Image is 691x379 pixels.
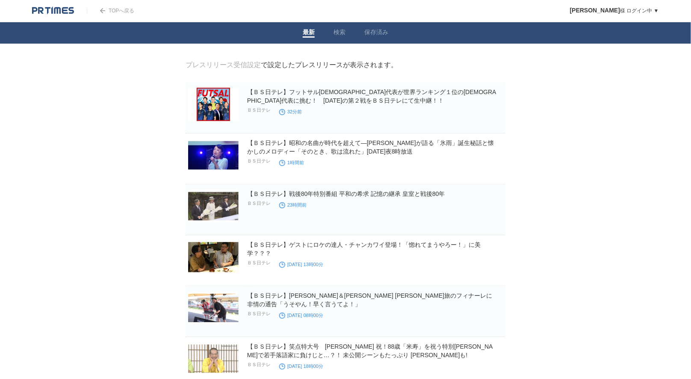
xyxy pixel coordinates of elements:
[247,260,271,266] p: ＢＳ日テレ
[100,8,105,13] img: arrow.png
[364,29,388,38] a: 保存済み
[186,61,398,70] div: で設定したプレスリリースが表示されます。
[188,139,239,172] img: 【ＢＳ日テレ】昭和の名曲が時代を超えて―日野美歌が語る「氷雨」誕生秘話と懐かしのメロディー「そのとき、歌は流れた」10月16日（木）夜8時放送
[279,262,323,267] time: [DATE] 13時00分
[188,291,239,325] img: 【ＢＳ日テレ】友近＆礼二 山口旅のフィナーレに非情の通告「うそやん！早く言うてよ！」
[247,200,271,207] p: ＢＳ日テレ
[87,8,134,14] a: TOPへ戻る
[279,202,307,207] time: 23時間前
[570,8,659,14] a: [PERSON_NAME]様 ログイン中 ▼
[279,364,323,369] time: [DATE] 18時00分
[32,6,74,15] img: logo.png
[188,189,239,223] img: 【ＢＳ日テレ】戦後80年特別番組 平和の希求 記憶の継承 皇室と戦後80年
[303,29,315,38] a: 最新
[247,343,493,358] a: 【ＢＳ日テレ】笑点特大号 [PERSON_NAME] 祝！88歳「米寿」を祝う特別[PERSON_NAME]で若手落語家に負けじと…？！ 未公開シーンもたっぷり [PERSON_NAME]も!
[279,160,304,165] time: 1時間前
[188,342,239,376] img: 【ＢＳ日テレ】笑点特大号 林家木久扇 祝！88歳「米寿」を祝う特別大喜利で若手落語家に負けじと…？！ 未公開シーンもたっぷり 大喜利も!
[247,139,494,155] a: 【ＢＳ日テレ】昭和の名曲が時代を超えて―[PERSON_NAME]が語る「氷雨」誕生秘話と懐かしのメロディー「そのとき、歌は流れた」[DATE]夜8時放送
[247,361,271,368] p: ＢＳ日テレ
[279,109,302,114] time: 32分前
[279,313,323,318] time: [DATE] 08時00分
[247,158,271,164] p: ＢＳ日テレ
[247,241,481,257] a: 【ＢＳ日テレ】ゲストにロケの達人・チャンカワイ登場！「惚れてまうやろー！」に美学？？？
[247,190,445,197] a: 【ＢＳ日テレ】戦後80年特別番組 平和の希求 記憶の継承 皇室と戦後80年
[247,311,271,317] p: ＢＳ日テレ
[188,240,239,274] img: 【ＢＳ日テレ】ゲストにロケの達人・チャンカワイ登場！「惚れてまうやろー！」に美学？？？
[247,107,271,113] p: ＢＳ日テレ
[188,88,239,121] img: 【ＢＳ日テレ】フットサル日本代表が世界ランキング１位のブラジル代表に挑む！ １０月１９日の第２戦をＢＳ日テレにて生中継！！
[334,29,345,38] a: 検索
[247,89,496,104] a: 【ＢＳ日テレ】フットサル[DEMOGRAPHIC_DATA]代表が世界ランキング１位の[DEMOGRAPHIC_DATA]代表に挑む！ [DATE]の第２戦をＢＳ日テレにて生中継！！
[186,61,261,68] a: プレスリリース受信設定
[247,292,492,308] a: 【ＢＳ日テレ】[PERSON_NAME]＆[PERSON_NAME] [PERSON_NAME]旅のフィナーレに非情の通告「うそやん！早く言うてよ！」
[570,7,620,14] span: [PERSON_NAME]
